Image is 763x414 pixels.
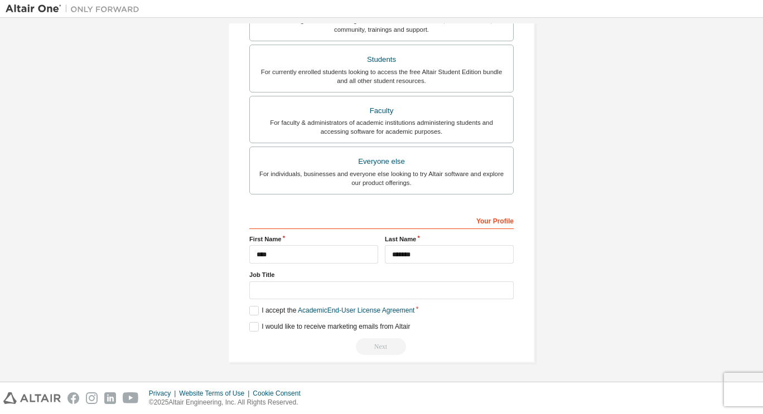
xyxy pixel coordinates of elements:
div: For faculty & administrators of academic institutions administering students and accessing softwa... [257,118,506,136]
div: For individuals, businesses and everyone else looking to try Altair software and explore our prod... [257,169,506,187]
div: For currently enrolled students looking to access the free Altair Student Edition bundle and all ... [257,67,506,85]
div: Your Profile [249,211,514,229]
div: Everyone else [257,154,506,169]
label: First Name [249,235,378,243]
div: Students [257,52,506,67]
label: I accept the [249,306,414,315]
img: facebook.svg [67,392,79,404]
div: Faculty [257,103,506,119]
img: youtube.svg [123,392,139,404]
div: Cookie Consent [253,389,307,398]
img: altair_logo.svg [3,392,61,404]
div: For existing customers looking to access software downloads, HPC resources, community, trainings ... [257,16,506,34]
label: I would like to receive marketing emails from Altair [249,322,410,332]
label: Last Name [385,235,514,243]
p: © 2025 Altair Engineering, Inc. All Rights Reserved. [149,398,307,407]
label: Job Title [249,270,514,279]
img: linkedin.svg [104,392,116,404]
div: Privacy [149,389,179,398]
img: Altair One [6,3,145,14]
a: Academic End-User License Agreement [298,306,414,314]
img: instagram.svg [86,392,98,404]
div: Website Terms of Use [179,389,253,398]
div: Read and acccept EULA to continue [249,338,514,355]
